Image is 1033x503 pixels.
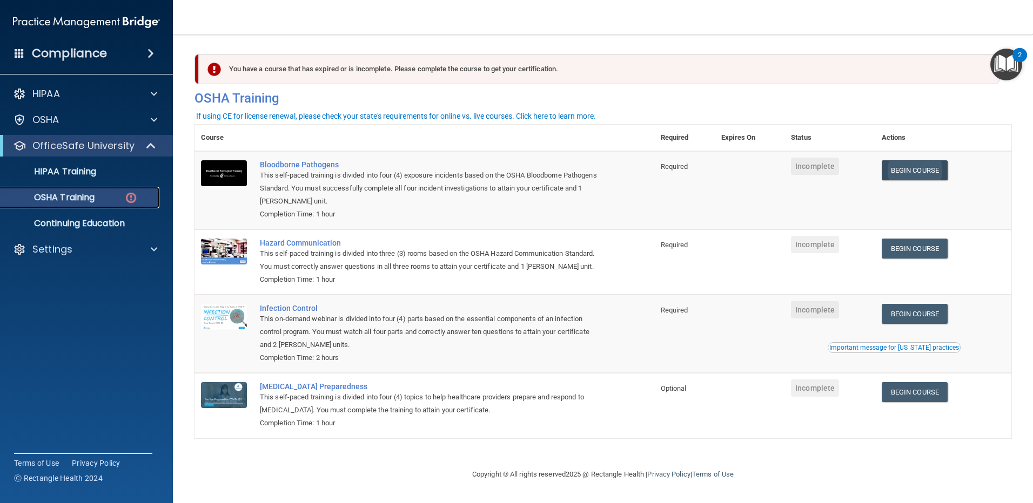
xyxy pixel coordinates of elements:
a: Begin Course [882,382,948,402]
button: Open Resource Center, 2 new notifications [990,49,1022,80]
a: Begin Course [882,304,948,324]
span: Ⓒ Rectangle Health 2024 [14,473,103,484]
span: Required [661,162,688,171]
p: OSHA [32,113,59,126]
a: HIPAA [13,87,157,100]
div: Completion Time: 2 hours [260,351,600,364]
th: Expires On [715,125,784,151]
a: Terms of Use [14,458,59,468]
span: Required [661,306,688,314]
span: Incomplete [791,301,839,318]
div: Completion Time: 1 hour [260,417,600,430]
a: Terms of Use [692,470,734,478]
button: Read this if you are a dental practitioner in the state of CA [828,342,961,353]
p: OSHA Training [7,192,95,203]
a: Bloodborne Pathogens [260,160,600,169]
div: If using CE for license renewal, please check your state's requirements for online vs. live cours... [196,112,596,120]
div: This on-demand webinar is divided into four (4) parts based on the essential components of an inf... [260,312,600,351]
a: Begin Course [882,239,948,259]
th: Required [654,125,715,151]
a: Infection Control [260,304,600,312]
h4: Compliance [32,46,107,61]
div: This self-paced training is divided into four (4) topics to help healthcare providers prepare and... [260,391,600,417]
img: PMB logo [13,11,160,33]
span: Incomplete [791,379,839,397]
div: 2 [1018,55,1022,69]
div: This self-paced training is divided into three (3) rooms based on the OSHA Hazard Communication S... [260,247,600,273]
div: You have a course that has expired or is incomplete. Please complete the course to get your certi... [199,54,1000,84]
th: Status [784,125,875,151]
p: Continuing Education [7,218,155,229]
a: Hazard Communication [260,239,600,247]
img: exclamation-circle-solid-danger.72ef9ffc.png [207,63,221,76]
div: Completion Time: 1 hour [260,208,600,221]
p: OfficeSafe University [32,139,135,152]
p: Settings [32,243,72,256]
iframe: Drift Widget Chat Controller [846,426,1020,470]
a: OSHA [13,113,157,126]
div: Completion Time: 1 hour [260,273,600,286]
th: Actions [875,125,1011,151]
div: Copyright © All rights reserved 2025 @ Rectangle Health | | [406,457,800,492]
p: HIPAA Training [7,166,96,177]
a: Privacy Policy [647,470,690,478]
span: Incomplete [791,236,839,253]
a: OfficeSafe University [13,139,157,152]
img: danger-circle.6113f641.png [124,191,138,205]
div: This self-paced training is divided into four (4) exposure incidents based on the OSHA Bloodborne... [260,169,600,208]
a: Settings [13,243,157,256]
a: Privacy Policy [72,458,120,468]
p: HIPAA [32,87,60,100]
h4: OSHA Training [194,91,1011,106]
div: Important message for [US_STATE] practices [829,344,959,351]
th: Course [194,125,253,151]
span: Incomplete [791,158,839,175]
span: Optional [661,384,687,392]
span: Required [661,241,688,249]
a: Begin Course [882,160,948,180]
a: [MEDICAL_DATA] Preparedness [260,382,600,391]
button: If using CE for license renewal, please check your state's requirements for online vs. live cours... [194,111,598,121]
